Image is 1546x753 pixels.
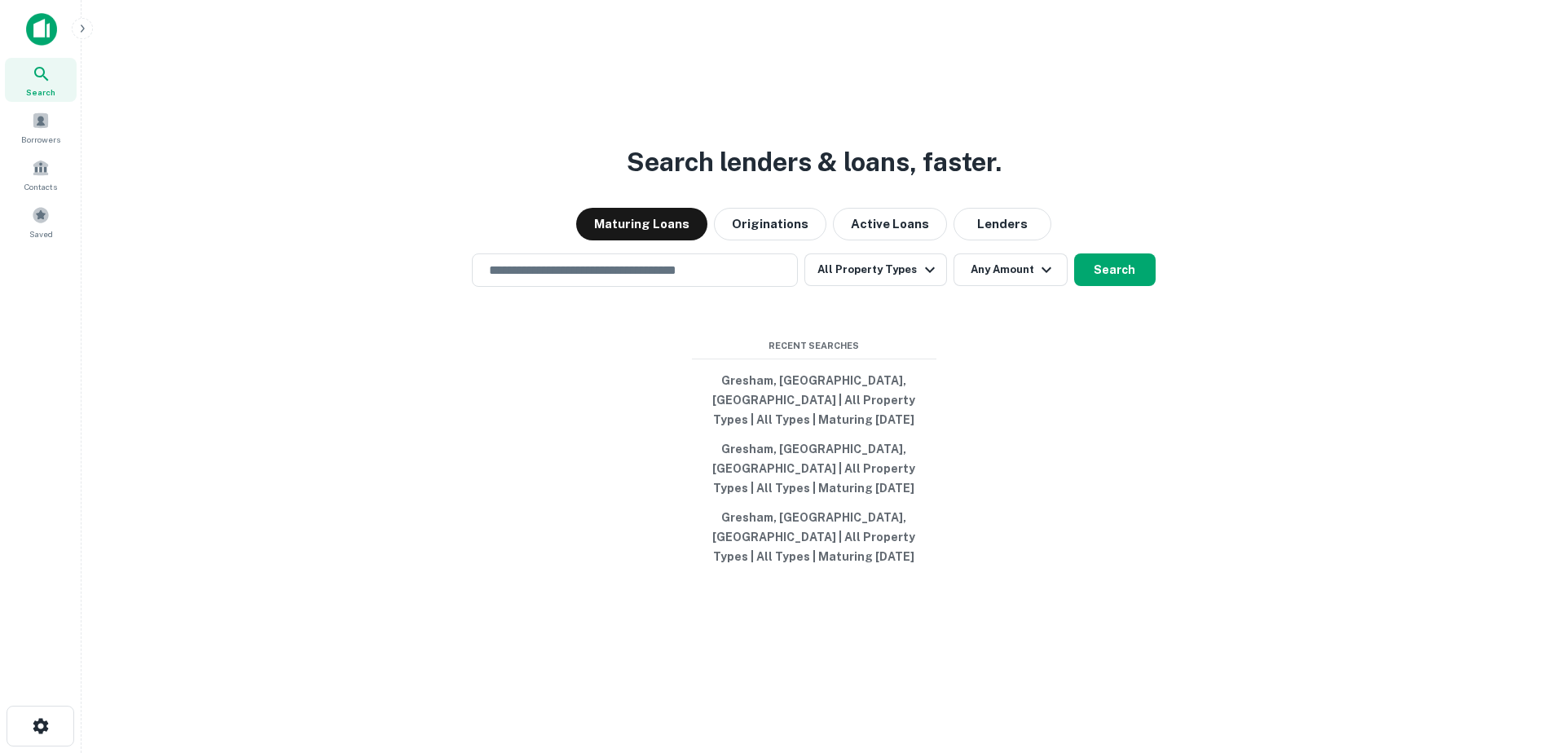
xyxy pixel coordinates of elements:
a: Borrowers [5,105,77,149]
a: Contacts [5,152,77,196]
button: All Property Types [804,253,946,286]
span: Contacts [24,180,57,193]
span: Search [26,86,55,99]
button: Gresham, [GEOGRAPHIC_DATA], [GEOGRAPHIC_DATA] | All Property Types | All Types | Maturing [DATE] [692,434,936,503]
button: Lenders [954,208,1051,240]
button: Gresham, [GEOGRAPHIC_DATA], [GEOGRAPHIC_DATA] | All Property Types | All Types | Maturing [DATE] [692,366,936,434]
a: Saved [5,200,77,244]
span: Borrowers [21,133,60,146]
iframe: Chat Widget [1465,623,1546,701]
a: Search [5,58,77,102]
span: Saved [29,227,53,240]
button: Any Amount [954,253,1068,286]
button: Search [1074,253,1156,286]
img: capitalize-icon.png [26,13,57,46]
button: Originations [714,208,826,240]
button: Active Loans [833,208,947,240]
button: Gresham, [GEOGRAPHIC_DATA], [GEOGRAPHIC_DATA] | All Property Types | All Types | Maturing [DATE] [692,503,936,571]
h3: Search lenders & loans, faster. [627,143,1002,182]
span: Recent Searches [692,339,936,353]
button: Maturing Loans [576,208,707,240]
